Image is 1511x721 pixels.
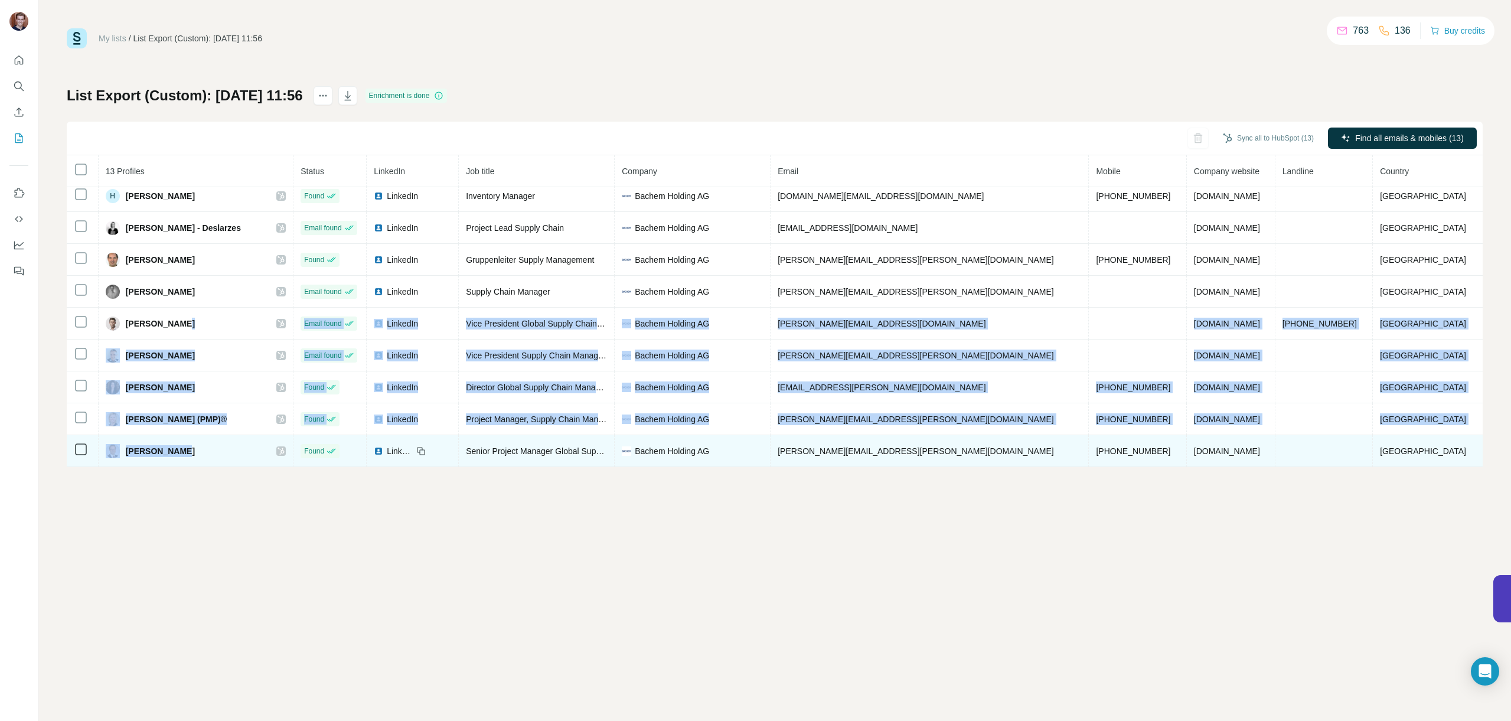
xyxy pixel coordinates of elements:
[1194,191,1260,201] span: [DOMAIN_NAME]
[387,381,418,393] span: LinkedIn
[9,182,28,204] button: Use Surfe on LinkedIn
[374,287,383,296] img: LinkedIn logo
[106,317,120,331] img: Avatar
[106,348,120,363] img: Avatar
[622,191,631,201] img: company-logo
[635,350,709,361] span: Bachem Holding AG
[1194,383,1260,392] span: [DOMAIN_NAME]
[778,446,1054,456] span: [PERSON_NAME][EMAIL_ADDRESS][PERSON_NAME][DOMAIN_NAME]
[1380,167,1409,176] span: Country
[304,446,324,456] span: Found
[374,167,405,176] span: LinkedIn
[466,446,681,456] span: Senior Project Manager Global Supply Chain Management
[466,191,535,201] span: Inventory Manager
[387,222,418,234] span: LinkedIn
[635,413,709,425] span: Bachem Holding AG
[374,255,383,265] img: LinkedIn logo
[778,191,984,201] span: [DOMAIN_NAME][EMAIL_ADDRESS][DOMAIN_NAME]
[126,318,195,329] span: [PERSON_NAME]
[365,89,448,103] div: Enrichment is done
[635,445,709,457] span: Bachem Holding AG
[635,254,709,266] span: Bachem Holding AG
[466,383,724,392] span: Director Global Supply Chain Management Network & Demand Center
[1096,255,1170,265] span: [PHONE_NUMBER]
[466,287,550,296] span: Supply Chain Manager
[304,414,324,425] span: Found
[1380,223,1466,233] span: [GEOGRAPHIC_DATA]
[1096,191,1170,201] span: [PHONE_NUMBER]
[99,34,126,43] a: My lists
[1328,128,1477,149] button: Find all emails & mobiles (13)
[304,318,341,329] span: Email found
[9,208,28,230] button: Use Surfe API
[126,190,195,202] span: [PERSON_NAME]
[1194,415,1260,424] span: [DOMAIN_NAME]
[1380,287,1466,296] span: [GEOGRAPHIC_DATA]
[1096,167,1120,176] span: Mobile
[1380,319,1466,328] span: [GEOGRAPHIC_DATA]
[1194,446,1260,456] span: [DOMAIN_NAME]
[106,380,120,394] img: Avatar
[126,445,195,457] span: [PERSON_NAME]
[314,86,332,105] button: actions
[9,260,28,282] button: Feedback
[622,446,631,456] img: company-logo
[304,223,341,233] span: Email found
[387,286,418,298] span: LinkedIn
[126,286,195,298] span: [PERSON_NAME]
[106,253,120,267] img: Avatar
[106,444,120,458] img: Avatar
[635,318,709,329] span: Bachem Holding AG
[1380,351,1466,360] span: [GEOGRAPHIC_DATA]
[304,191,324,201] span: Found
[1096,415,1170,424] span: [PHONE_NUMBER]
[622,223,631,233] img: company-logo
[778,167,798,176] span: Email
[374,383,383,392] img: LinkedIn logo
[466,319,647,328] span: Vice President Global Supply Chain Management
[1353,24,1369,38] p: 763
[1194,223,1260,233] span: [DOMAIN_NAME]
[374,191,383,201] img: LinkedIn logo
[466,167,494,176] span: Job title
[106,221,120,235] img: Avatar
[387,254,418,266] span: LinkedIn
[9,128,28,149] button: My lists
[301,167,324,176] span: Status
[387,445,413,457] span: LinkedIn
[778,223,918,233] span: [EMAIL_ADDRESS][DOMAIN_NAME]
[9,102,28,123] button: Enrich CSV
[1380,191,1466,201] span: [GEOGRAPHIC_DATA]
[1194,319,1260,328] span: [DOMAIN_NAME]
[387,350,418,361] span: LinkedIn
[1380,446,1466,456] span: [GEOGRAPHIC_DATA]
[1430,22,1485,39] button: Buy credits
[126,413,227,425] span: [PERSON_NAME] (PMP)®
[129,32,131,44] li: /
[67,86,303,105] h1: List Export (Custom): [DATE] 11:56
[1194,351,1260,360] span: [DOMAIN_NAME]
[387,318,418,329] span: LinkedIn
[622,351,631,360] img: company-logo
[622,319,631,328] img: company-logo
[106,285,120,299] img: Avatar
[374,446,383,456] img: LinkedIn logo
[304,382,324,393] span: Found
[304,255,324,265] span: Found
[1194,167,1259,176] span: Company website
[1194,287,1260,296] span: [DOMAIN_NAME]
[126,254,195,266] span: [PERSON_NAME]
[9,234,28,256] button: Dashboard
[635,286,709,298] span: Bachem Holding AG
[635,190,709,202] span: Bachem Holding AG
[778,255,1054,265] span: [PERSON_NAME][EMAIL_ADDRESS][PERSON_NAME][DOMAIN_NAME]
[1380,383,1466,392] span: [GEOGRAPHIC_DATA]
[387,190,418,202] span: LinkedIn
[622,255,631,265] img: company-logo
[622,287,631,296] img: company-logo
[374,415,383,424] img: LinkedIn logo
[778,287,1054,296] span: [PERSON_NAME][EMAIL_ADDRESS][PERSON_NAME][DOMAIN_NAME]
[778,319,985,328] span: [PERSON_NAME][EMAIL_ADDRESS][DOMAIN_NAME]
[9,76,28,97] button: Search
[466,351,709,360] span: Vice President Supply Chain Management [GEOGRAPHIC_DATA]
